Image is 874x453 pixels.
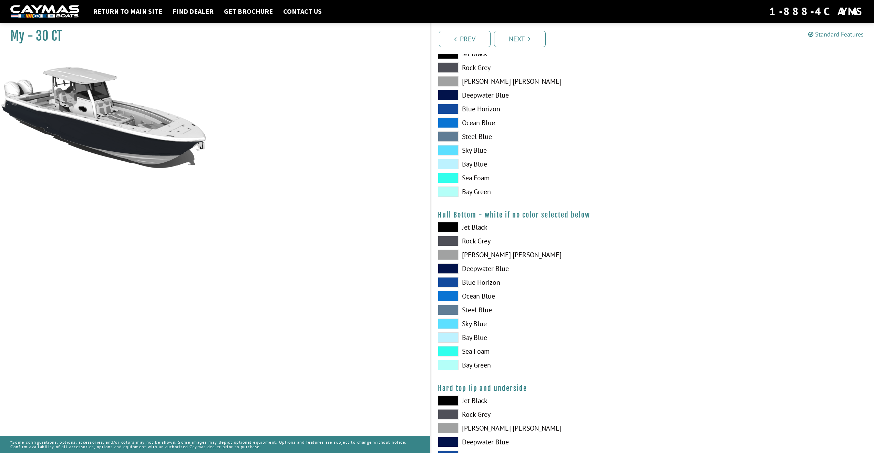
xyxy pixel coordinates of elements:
[169,7,217,16] a: Find Dealer
[438,360,646,370] label: Bay Green
[438,332,646,343] label: Bay Blue
[438,250,646,260] label: [PERSON_NAME] [PERSON_NAME]
[494,31,546,47] a: Next
[438,211,867,219] h4: Hull Bottom - white if no color selected below
[438,131,646,142] label: Steel Blue
[438,319,646,329] label: Sky Blue
[438,173,646,183] label: Sea Foam
[438,437,646,447] label: Deepwater Blue
[280,7,325,16] a: Contact Us
[438,145,646,155] label: Sky Blue
[438,384,867,393] h4: Hard top lip and underside
[769,4,864,19] div: 1-888-4CAYMAS
[438,222,646,232] label: Jet Black
[220,7,276,16] a: Get Brochure
[438,76,646,87] label: [PERSON_NAME] [PERSON_NAME]
[438,263,646,274] label: Deepwater Blue
[438,159,646,169] label: Bay Blue
[438,291,646,301] label: Ocean Blue
[808,30,864,38] a: Standard Features
[438,236,646,246] label: Rock Grey
[438,346,646,356] label: Sea Foam
[438,90,646,100] label: Deepwater Blue
[438,104,646,114] label: Blue Horizon
[438,62,646,73] label: Rock Grey
[438,395,646,406] label: Jet Black
[10,436,420,452] p: *Some configurations, options, accessories, and/or colors may not be shown. Some images may depic...
[90,7,166,16] a: Return to main site
[438,423,646,433] label: [PERSON_NAME] [PERSON_NAME]
[439,31,491,47] a: Prev
[10,5,79,18] img: white-logo-c9c8dbefe5ff5ceceb0f0178aa75bf4bb51f6bca0971e226c86eb53dfe498488.png
[438,187,646,197] label: Bay Green
[10,28,413,44] h1: My - 30 CT
[438,409,646,420] label: Rock Grey
[438,118,646,128] label: Ocean Blue
[438,277,646,288] label: Blue Horizon
[438,305,646,315] label: Steel Blue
